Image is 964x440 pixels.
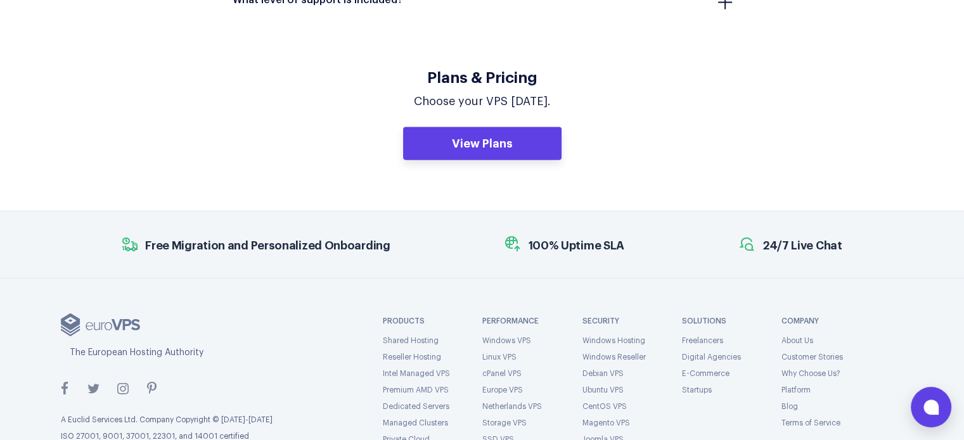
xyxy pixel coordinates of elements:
[383,313,470,329] strong: PRODUCTS
[371,94,593,110] p: Choose your VPS [DATE].
[682,370,729,377] a: E-Commerce
[403,127,562,160] a: View Plans
[781,386,811,394] a: Platform
[682,337,723,344] a: Freelancers
[482,313,569,329] strong: Performance
[482,337,531,344] a: Windows VPS
[61,415,329,425] p: A Euclid Services Ltd. Company Copyright © [DATE]-[DATE]
[582,353,645,361] a: Windows Reseller
[781,370,840,377] a: Why Choose Us?
[383,353,441,361] a: Reseller Hosting
[110,375,136,401] a: instagram
[482,386,523,394] a: Europe VPS
[145,237,390,253] span: Free Migration and Personalized Onboarding
[682,313,769,329] strong: Solutions
[781,313,868,329] strong: Company
[482,370,522,377] a: cPanel VPS
[781,419,840,427] a: Terms of Service
[781,403,798,410] a: Blog
[781,337,813,344] a: About Us
[371,68,593,84] h4: Plans & Pricing
[582,386,623,394] a: Ubuntu VPS
[70,346,329,360] div: The European Hosting Authority
[52,375,77,401] a: facebook
[383,386,449,394] a: Premium AMD VPS
[383,403,449,410] a: Dedicated Servers
[383,419,448,427] a: Managed Clusters
[582,370,623,377] a: Debian VPS
[682,353,741,361] a: Digital Agencies
[139,375,165,401] a: pinterest
[528,237,624,253] span: 100% Uptime SLA
[762,237,842,253] span: 24/7 Live Chat
[911,387,951,427] button: Open chat window
[582,419,629,427] a: Magento VPS
[582,403,626,410] a: CentOS VPS
[482,403,542,410] a: Netherlands VPS
[383,337,439,344] a: Shared Hosting
[482,353,517,361] a: Linux VPS
[781,353,843,361] a: Customer Stories
[682,386,712,394] a: Startups
[582,337,645,344] a: Windows Hosting
[81,375,106,401] a: twitter
[482,419,527,427] a: Storage VPS
[383,370,450,377] a: Intel Managed VPS
[582,313,669,329] strong: Security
